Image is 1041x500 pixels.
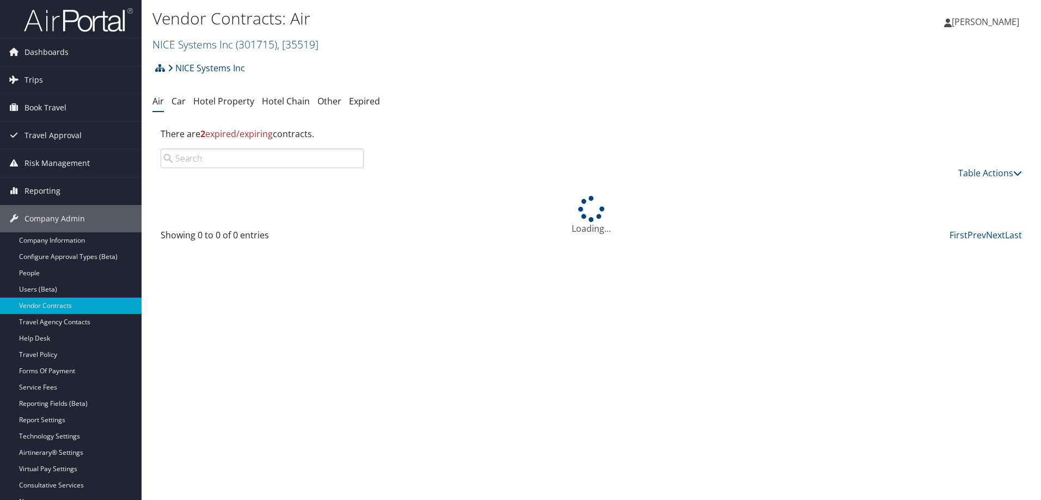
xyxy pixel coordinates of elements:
[168,57,245,79] a: NICE Systems Inc
[967,229,986,241] a: Prev
[950,229,967,241] a: First
[277,37,319,52] span: , [ 35519 ]
[25,94,66,121] span: Book Travel
[1005,229,1022,241] a: Last
[317,95,341,107] a: Other
[25,39,69,66] span: Dashboards
[25,150,90,177] span: Risk Management
[25,122,82,149] span: Travel Approval
[193,95,254,107] a: Hotel Property
[349,95,380,107] a: Expired
[262,95,310,107] a: Hotel Chain
[236,37,277,52] span: ( 301715 )
[25,66,43,94] span: Trips
[958,167,1022,179] a: Table Actions
[152,196,1030,235] div: Loading...
[25,205,85,232] span: Company Admin
[152,37,319,52] a: NICE Systems Inc
[172,95,186,107] a: Car
[952,16,1019,28] span: [PERSON_NAME]
[944,5,1030,38] a: [PERSON_NAME]
[161,149,364,168] input: Search
[152,95,164,107] a: Air
[24,7,133,33] img: airportal-logo.png
[161,229,364,247] div: Showing 0 to 0 of 0 entries
[152,7,738,30] h1: Vendor Contracts: Air
[152,119,1030,149] div: There are contracts.
[200,128,273,140] span: expired/expiring
[200,128,205,140] strong: 2
[25,177,60,205] span: Reporting
[986,229,1005,241] a: Next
